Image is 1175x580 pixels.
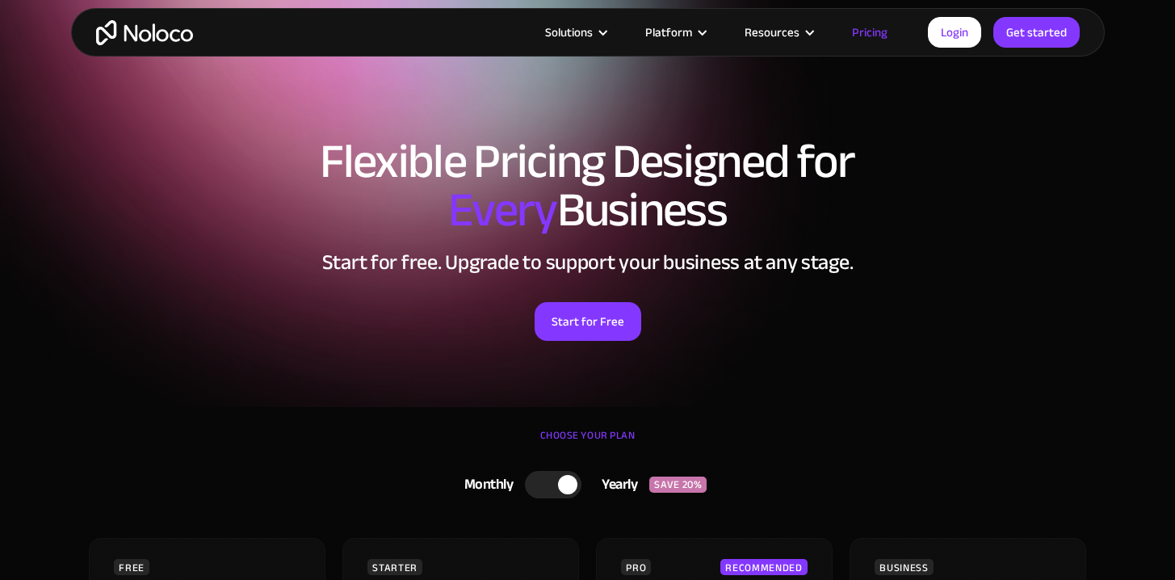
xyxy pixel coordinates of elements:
div: SAVE 20% [649,477,707,493]
div: Monthly [444,473,526,497]
div: Resources [745,22,799,43]
h1: Flexible Pricing Designed for Business [87,137,1089,234]
a: Get started [993,17,1080,48]
a: home [96,20,193,45]
div: Resources [724,22,832,43]
div: BUSINESS [875,559,933,575]
div: RECOMMENDED [720,559,807,575]
div: FREE [114,559,149,575]
div: Yearly [581,473,649,497]
a: Login [928,17,981,48]
span: Every [448,165,557,255]
a: Start for Free [535,302,641,341]
div: Platform [645,22,692,43]
div: STARTER [367,559,422,575]
div: CHOOSE YOUR PLAN [87,423,1089,464]
div: Solutions [525,22,625,43]
div: Solutions [545,22,593,43]
div: PRO [621,559,651,575]
h2: Start for free. Upgrade to support your business at any stage. [87,250,1089,275]
a: Pricing [832,22,908,43]
div: Platform [625,22,724,43]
